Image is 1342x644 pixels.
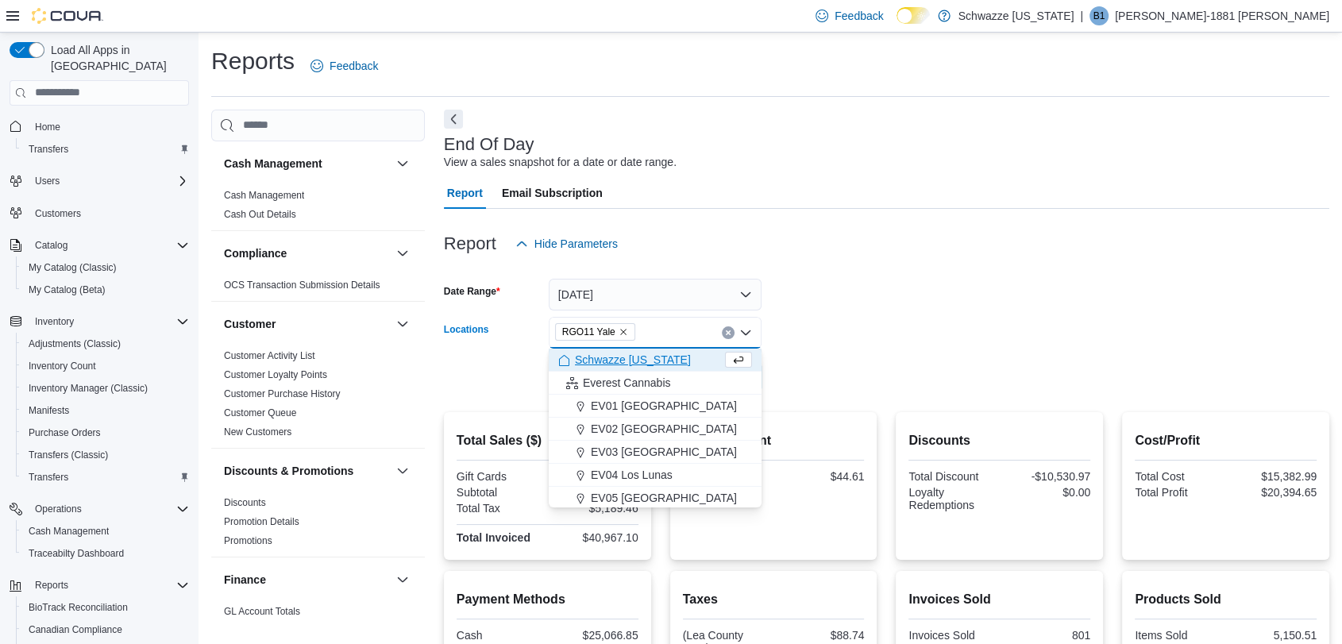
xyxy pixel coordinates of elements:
span: EV05 [GEOGRAPHIC_DATA] [591,490,737,506]
button: Finance [224,572,390,588]
span: EV01 [GEOGRAPHIC_DATA] [591,398,737,414]
button: Compliance [224,245,390,261]
a: Inventory Count [22,357,102,376]
a: Customer Queue [224,407,296,418]
span: Canadian Compliance [22,620,189,639]
a: Promotions [224,535,272,546]
h3: Finance [224,572,266,588]
span: My Catalog (Beta) [29,283,106,296]
div: 5,150.51 [1229,629,1317,642]
span: GL Account Totals [224,605,300,618]
strong: Total Invoiced [457,531,530,544]
button: Remove RGO11 Yale from selection in this group [619,327,628,337]
div: $25,066.85 [550,629,638,642]
span: Cash Management [224,189,304,202]
span: Reports [35,579,68,592]
button: My Catalog (Beta) [16,279,195,301]
button: Customers [3,202,195,225]
div: Total Profit [1135,486,1222,499]
button: My Catalog (Classic) [16,256,195,279]
span: Inventory Count [22,357,189,376]
button: Adjustments (Classic) [16,333,195,355]
p: | [1080,6,1083,25]
span: Discounts [224,496,266,509]
span: Home [35,121,60,133]
button: Clear input [722,326,735,339]
span: Traceabilty Dashboard [22,544,189,563]
button: EV05 [GEOGRAPHIC_DATA] [549,487,762,510]
h2: Discounts [908,431,1090,450]
h3: End Of Day [444,135,534,154]
a: My Catalog (Beta) [22,280,112,299]
span: RGO11 Yale [555,323,635,341]
a: Purchase Orders [22,423,107,442]
h2: Taxes [683,590,865,609]
button: Inventory [29,312,80,331]
button: Cash Management [16,520,195,542]
a: My Catalog (Classic) [22,258,123,277]
span: EV03 [GEOGRAPHIC_DATA] [591,444,737,460]
span: Operations [35,503,82,515]
button: Purchase Orders [16,422,195,444]
label: Date Range [444,285,500,298]
span: Adjustments (Classic) [22,334,189,353]
span: BioTrack Reconciliation [22,598,189,617]
div: $5,189.46 [550,502,638,515]
a: BioTrack Reconciliation [22,598,134,617]
label: Locations [444,323,489,336]
span: Cash Out Details [224,208,296,221]
span: Everest Cannabis [583,375,671,391]
span: Load All Apps in [GEOGRAPHIC_DATA] [44,42,189,74]
button: [DATE] [549,279,762,310]
button: Customer [224,316,390,332]
span: Transfers [29,143,68,156]
h2: Payment Methods [457,590,638,609]
div: $44.61 [777,470,864,483]
span: Reports [29,576,189,595]
span: Cash Management [29,525,109,538]
div: $88.74 [777,629,864,642]
h3: Compliance [224,245,287,261]
div: Discounts & Promotions [211,493,425,557]
a: Customer Activity List [224,350,315,361]
button: EV04 Los Lunas [549,464,762,487]
span: Schwazze [US_STATE] [575,352,691,368]
div: $15,382.99 [1229,470,1317,483]
span: Customer Queue [224,407,296,419]
h3: Discounts & Promotions [224,463,353,479]
button: Inventory [3,310,195,333]
button: Manifests [16,399,195,422]
h2: Products Sold [1135,590,1317,609]
p: [PERSON_NAME]-1881 [PERSON_NAME] [1115,6,1329,25]
span: GL Transactions [224,624,293,637]
img: Cova [32,8,103,24]
span: B1 [1093,6,1105,25]
h3: Report [444,234,496,253]
span: Hide Parameters [534,236,618,252]
span: My Catalog (Classic) [29,261,117,274]
h2: Total Sales ($) [457,431,638,450]
button: Transfers [16,466,195,488]
button: Users [3,170,195,192]
button: Inventory Manager (Classic) [16,377,195,399]
div: Gift Cards [457,470,544,483]
button: Close list of options [739,326,752,339]
a: Discounts [224,497,266,508]
div: Cash Management [211,186,425,230]
button: Reports [29,576,75,595]
a: GL Account Totals [224,606,300,617]
span: Canadian Compliance [29,623,122,636]
button: Customer [393,314,412,334]
span: Cash Management [22,522,189,541]
a: Cash Management [22,522,115,541]
span: Transfers (Classic) [22,445,189,465]
span: New Customers [224,426,291,438]
a: Feedback [304,50,384,82]
h3: Customer [224,316,276,332]
span: Adjustments (Classic) [29,337,121,350]
span: EV04 Los Lunas [591,467,673,483]
span: Customer Loyalty Points [224,368,327,381]
button: Reports [3,574,195,596]
button: Cash Management [224,156,390,172]
span: Inventory [35,315,74,328]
